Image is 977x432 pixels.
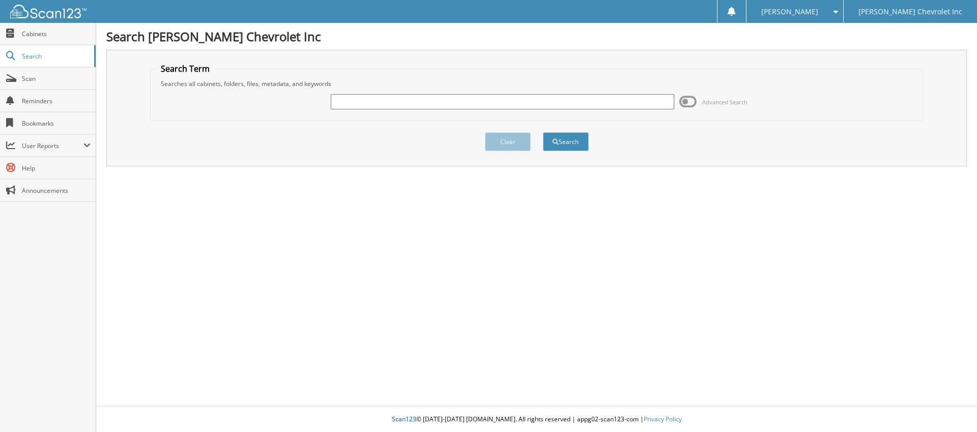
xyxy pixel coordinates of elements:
button: Search [543,132,589,151]
span: Help [22,164,91,172]
span: User Reports [22,141,83,150]
span: Reminders [22,97,91,105]
div: Searches all cabinets, folders, files, metadata, and keywords [156,79,918,88]
legend: Search Term [156,63,215,74]
div: © [DATE]-[DATE] [DOMAIN_NAME]. All rights reserved | appg02-scan123-com | [96,407,977,432]
span: [PERSON_NAME] [761,9,818,15]
span: Announcements [22,186,91,195]
span: [PERSON_NAME] Chevrolet Inc [858,9,962,15]
h1: Search [PERSON_NAME] Chevrolet Inc [106,28,967,45]
span: Cabinets [22,30,91,38]
span: Advanced Search [702,98,748,106]
iframe: Chat Widget [926,383,977,432]
a: Privacy Policy [644,415,682,423]
span: Scan [22,74,91,83]
button: Clear [485,132,531,151]
span: Scan123 [392,415,416,423]
img: scan123-logo-white.svg [10,5,87,18]
span: Bookmarks [22,119,91,128]
span: Search [22,52,89,61]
